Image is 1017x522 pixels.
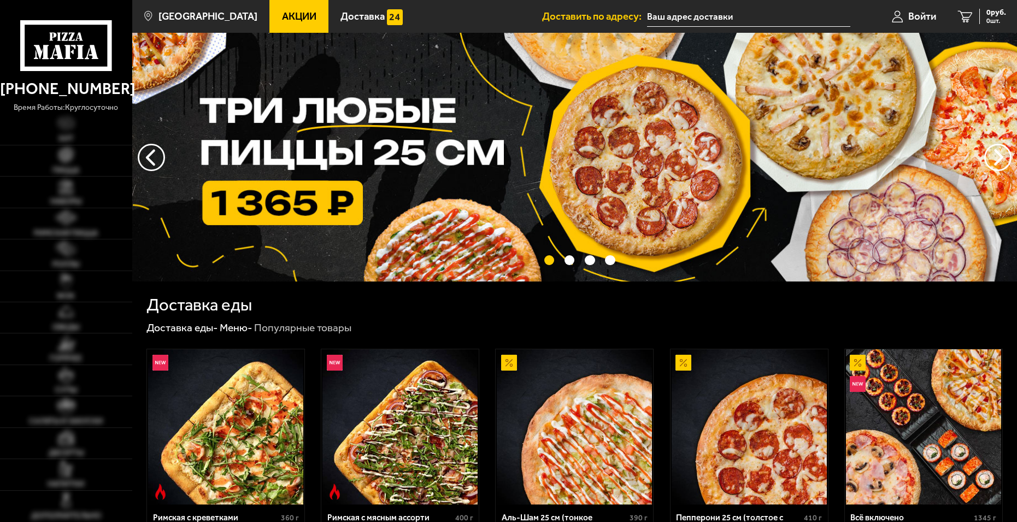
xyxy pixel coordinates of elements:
[496,349,653,505] a: АкционныйАль-Шам 25 см (тонкое тесто)
[672,349,827,505] img: Пепперони 25 см (толстое с сыром)
[220,321,252,334] a: Меню-
[254,321,351,335] div: Популярные товары
[605,255,615,266] button: точки переключения
[322,349,478,505] img: Римская с мясным ассорти
[908,11,936,22] span: Войти
[138,144,165,171] button: следующий
[282,11,316,22] span: Акции
[984,144,1012,171] button: предыдущий
[55,386,77,394] span: Супы
[58,135,74,143] span: Хит
[542,11,647,22] span: Доставить по адресу:
[565,255,575,266] button: точки переключения
[671,349,828,505] a: АкционныйПепперони 25 см (толстое с сыром)
[146,321,218,334] a: Доставка еды-
[544,255,555,266] button: точки переключения
[845,349,1002,505] a: АкционныйНовинкаВсё включено
[57,292,75,300] span: WOK
[846,349,1001,505] img: Всё включено
[152,355,168,371] img: Новинка
[647,7,850,27] input: Ваш адрес доставки
[52,167,79,174] span: Пицца
[986,17,1006,24] span: 0 шт.
[148,349,303,505] img: Римская с креветками
[497,349,652,505] img: Аль-Шам 25 см (тонкое тесто)
[387,9,403,25] img: 15daf4d41897b9f0e9f617042186c801.svg
[147,349,304,505] a: НовинкаОстрое блюдоРимская с креветками
[146,296,252,313] h1: Доставка еды
[158,11,257,22] span: [GEOGRAPHIC_DATA]
[48,480,84,488] span: Напитки
[52,324,79,331] span: Обеды
[585,255,595,266] button: точки переключения
[850,355,866,371] img: Акционный
[340,11,385,22] span: Доставка
[49,449,84,457] span: Десерты
[34,230,98,237] span: Римская пицца
[986,9,1006,16] span: 0 руб.
[501,355,517,371] img: Акционный
[52,261,79,268] span: Роллы
[50,198,81,206] span: Наборы
[29,418,103,425] span: Салаты и закуски
[50,355,82,362] span: Горячее
[321,349,479,505] a: НовинкаОстрое блюдоРимская с мясным ассорти
[327,355,343,371] img: Новинка
[152,484,168,500] img: Острое блюдо
[31,512,101,520] span: Дополнительно
[327,484,343,500] img: Острое блюдо
[675,355,691,371] img: Акционный
[850,376,866,392] img: Новинка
